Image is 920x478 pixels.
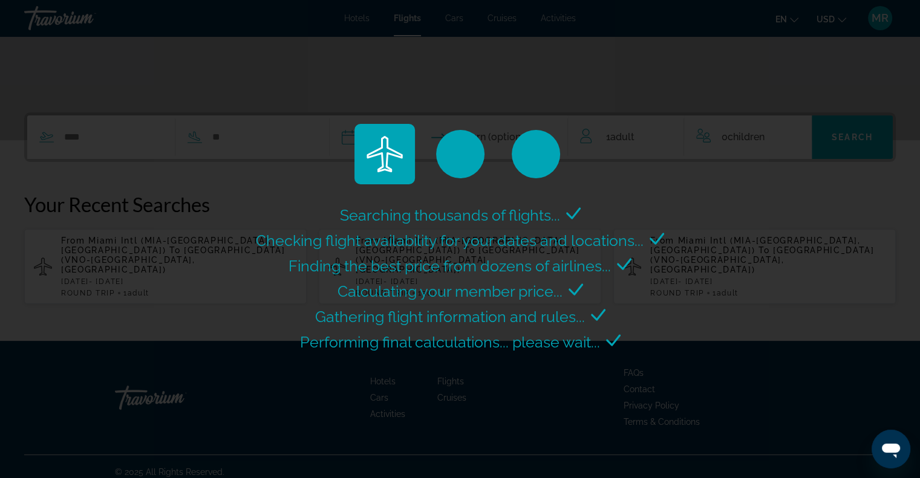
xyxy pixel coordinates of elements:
iframe: Button to launch messaging window [872,430,910,468]
span: Performing final calculations... please wait... [300,333,600,351]
span: Calculating your member price... [338,282,563,300]
span: Checking flight availability for your dates and locations... [256,231,644,250]
span: Gathering flight information and rules... [315,308,585,326]
span: Searching thousands of flights... [340,206,560,224]
span: Finding the best price from dozens of airlines... [289,257,611,275]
